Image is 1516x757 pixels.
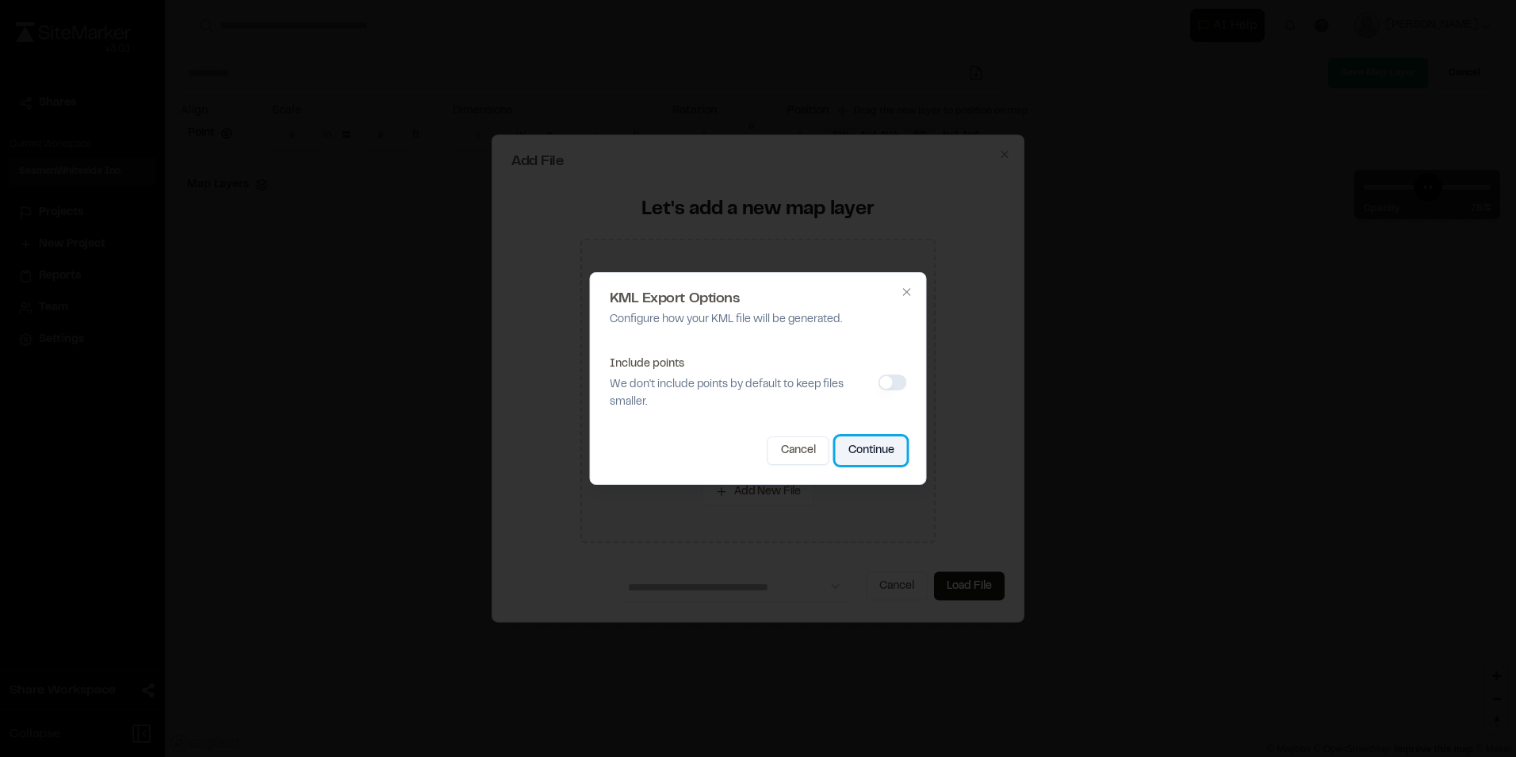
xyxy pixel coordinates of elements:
label: Include points [610,359,684,369]
button: Cancel [768,436,829,465]
button: Continue [836,436,907,465]
p: We don't include points by default to keep files smaller. [610,376,872,411]
h2: KML Export Options [610,292,907,306]
p: Configure how your KML file will be generated. [610,311,907,329]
